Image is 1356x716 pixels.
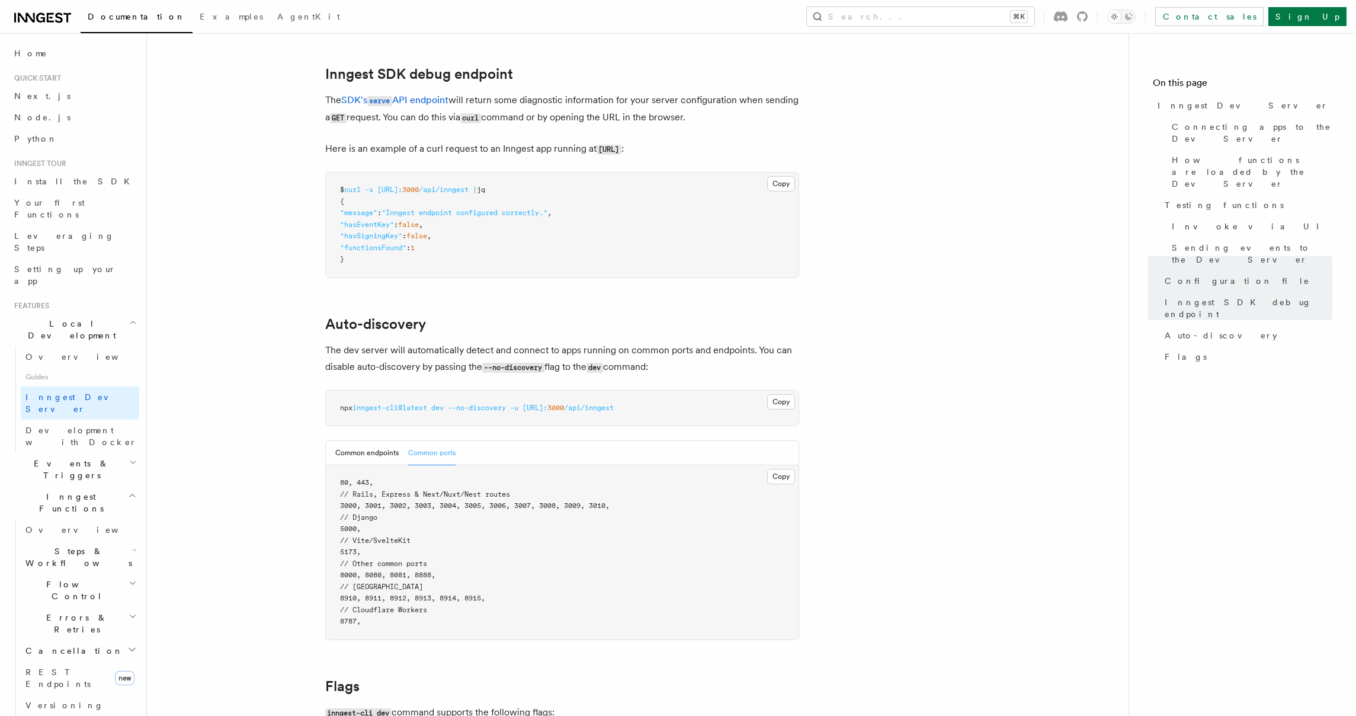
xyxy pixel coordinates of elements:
[200,12,263,21] span: Examples
[340,617,361,625] span: 8787,
[1165,330,1277,341] span: Auto-discovery
[9,171,139,192] a: Install the SDK
[1160,292,1332,325] a: Inngest SDK debug endpoint
[25,426,137,447] span: Development with Docker
[406,232,427,240] span: false
[9,453,139,486] button: Events & Triggers
[597,145,621,155] code: [URL]
[21,386,139,420] a: Inngest Dev Server
[325,342,799,376] p: The dev server will automatically detect and connect to apps running on common ports and endpoint...
[1167,237,1332,270] a: Sending events to the Dev Server
[340,501,610,510] span: 3000, 3001, 3002, 3003, 3004, 3005, 3006, 3007, 3008, 3009, 3010,
[1153,95,1332,116] a: Inngest Dev Server
[408,441,456,465] button: Common ports
[21,695,139,716] a: Versioning
[1172,121,1332,145] span: Connecting apps to the Dev Server
[460,113,481,123] code: curl
[394,220,398,229] span: :
[522,404,547,412] span: [URL]:
[9,346,139,453] div: Local Development
[340,571,435,579] span: 8000, 8080, 8081, 8888,
[411,244,415,252] span: 1
[14,198,85,219] span: Your first Functions
[377,186,402,194] span: [URL]:
[377,209,382,217] span: :
[9,128,139,149] a: Python
[547,209,552,217] span: ,
[25,667,91,689] span: REST Endpoints
[14,47,47,59] span: Home
[325,678,360,695] a: Flags
[477,186,485,194] span: jq
[21,645,123,657] span: Cancellation
[330,113,347,123] code: GET
[1107,9,1136,24] button: Toggle dark mode
[21,346,139,367] a: Overview
[1158,100,1328,111] span: Inngest Dev Server
[325,66,513,82] a: Inngest SDK debug endpoint
[277,12,340,21] span: AgentKit
[341,94,448,106] a: SDK'sserveAPI endpoint
[14,134,57,143] span: Python
[431,404,444,412] span: dev
[1167,149,1332,194] a: How functions are loaded by the Dev Server
[14,231,114,252] span: Leveraging Steps
[9,225,139,258] a: Leveraging Steps
[398,220,419,229] span: false
[25,525,148,535] span: Overview
[340,244,406,252] span: "functionsFound"
[325,92,799,126] p: The will return some diagnostic information for your server configuration when sending a request....
[1165,351,1207,363] span: Flags
[335,441,399,465] button: Common endpoints
[340,525,361,533] span: 5000,
[406,244,411,252] span: :
[340,209,377,217] span: "message"
[402,232,406,240] span: :
[325,140,799,158] p: Here is an example of a curl request to an Inngest app running at :
[9,486,139,519] button: Inngest Functions
[9,313,139,346] button: Local Development
[21,661,139,695] a: REST Endpointsnew
[21,612,129,635] span: Errors & Retries
[382,209,547,217] span: "Inngest endpoint configured correctly."
[1165,296,1332,320] span: Inngest SDK debug endpoint
[340,548,361,556] span: 5173,
[340,404,352,412] span: npx
[344,186,361,194] span: curl
[1153,76,1332,95] h4: On this page
[9,159,66,168] span: Inngest tour
[9,43,139,64] a: Home
[1160,270,1332,292] a: Configuration file
[419,220,423,229] span: ,
[1172,242,1332,266] span: Sending events to the Dev Server
[21,420,139,453] a: Development with Docker
[9,458,129,481] span: Events & Triggers
[21,367,139,386] span: Guides
[340,594,485,602] span: 8910, 8911, 8912, 8913, 8914, 8915,
[352,404,427,412] span: inngest-cli@latest
[564,404,614,412] span: /api/inngest
[88,12,185,21] span: Documentation
[25,701,104,710] span: Versioning
[14,91,70,101] span: Next.js
[419,186,469,194] span: /api/inngest
[586,363,603,373] code: dev
[340,255,344,263] span: }
[340,232,402,240] span: "hasSigningKey"
[9,85,139,107] a: Next.js
[448,404,506,412] span: --no-discovery
[767,394,795,410] button: Copy
[402,186,419,194] span: 3000
[14,264,116,286] span: Setting up your app
[14,177,137,186] span: Install the SDK
[340,478,373,487] span: 80, 443,
[510,404,518,412] span: -u
[340,606,427,614] span: // Cloudflare Workers
[25,352,148,362] span: Overview
[1167,216,1332,237] a: Invoke via UI
[270,4,347,32] a: AgentKit
[1172,220,1329,232] span: Invoke via UI
[14,113,70,122] span: Node.js
[1160,346,1332,367] a: Flags
[9,258,139,292] a: Setting up your app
